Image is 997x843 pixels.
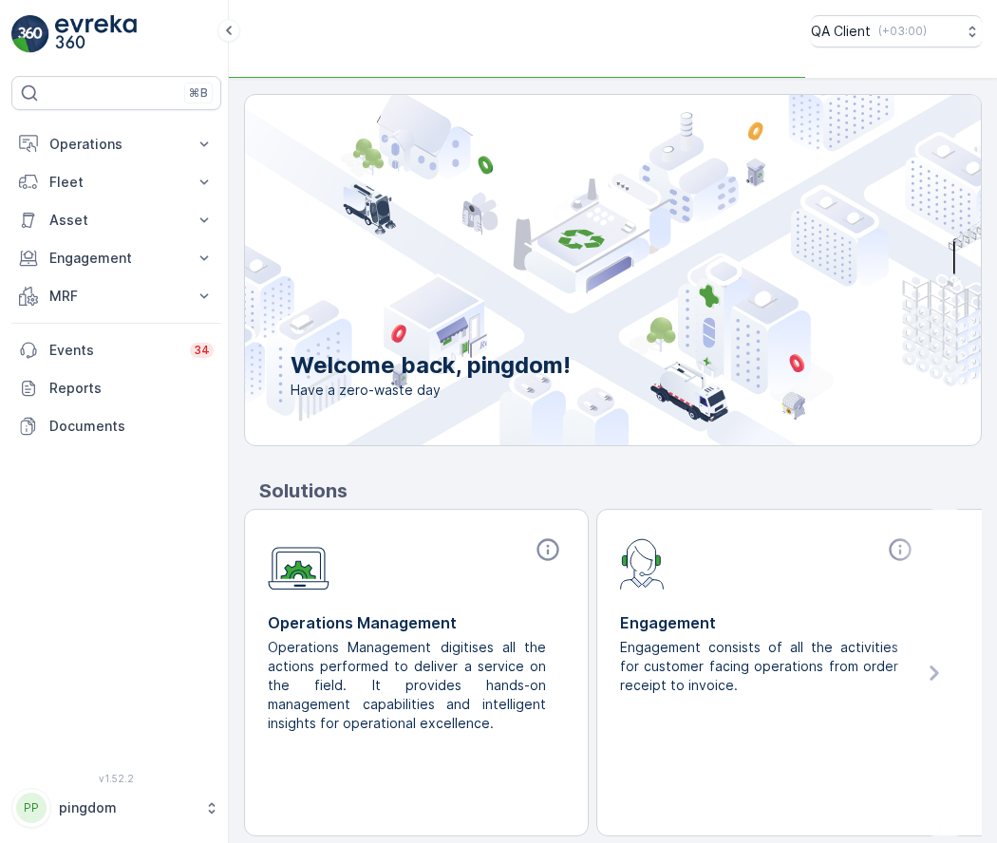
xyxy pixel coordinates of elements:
p: Asset [49,211,183,230]
a: Events34 [11,331,221,369]
p: Engagement [49,249,183,268]
p: pingdom [59,798,195,817]
p: Documents [49,417,214,436]
p: Events [49,341,179,360]
button: QA Client(+03:00) [811,15,982,47]
img: logo [11,15,49,53]
p: Operations Management digitises all the actions performed to deliver a service on the field. It p... [268,638,550,733]
a: Reports [11,369,221,407]
p: Engagement consists of all the activities for customer facing operations from order receipt to in... [620,638,902,695]
p: ( +03:00 ) [878,24,927,39]
div: PP [16,793,47,823]
img: module-icon [268,536,329,590]
img: module-icon [620,536,665,590]
p: Solutions [259,477,982,505]
p: 34 [194,343,210,358]
p: Operations Management [268,611,565,634]
p: Welcome back, pingdom! [291,350,571,381]
p: Fleet [49,173,183,192]
p: QA Client [811,22,871,41]
button: Asset [11,201,221,239]
p: Reports [49,379,214,398]
p: Engagement [620,611,917,634]
span: Have a zero-waste day [291,381,571,400]
a: Documents [11,407,221,445]
p: ⌘B [189,85,208,101]
span: v 1.52.2 [11,773,221,784]
button: Engagement [11,239,221,277]
button: PPpingdom [11,788,221,828]
button: Operations [11,125,221,163]
p: Operations [49,135,183,154]
button: Fleet [11,163,221,201]
p: MRF [49,287,183,306]
img: city illustration [160,95,981,445]
button: MRF [11,277,221,315]
img: logo_light-DOdMpM7g.png [55,15,137,53]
